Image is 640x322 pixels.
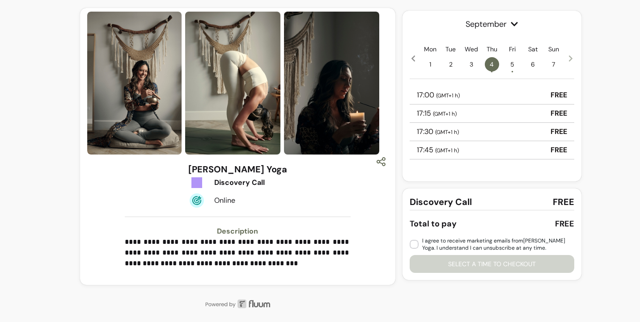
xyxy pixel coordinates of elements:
[511,67,513,76] span: •
[548,45,559,54] p: Sun
[551,108,567,119] p: FREE
[185,12,280,155] img: https://d22cr2pskkweo8.cloudfront.net/9c55c444-5125-4271-842d-282bde7b952d
[417,108,457,119] p: 17:15
[555,217,574,230] div: FREE
[553,196,574,208] span: FREE
[284,12,379,155] img: https://d22cr2pskkweo8.cloudfront.net/675baa2f-fc5a-4b59-ae61-860af817ff20
[190,176,204,190] img: Tickets Icon
[410,217,457,230] div: Total to pay
[417,90,460,100] p: 17:00
[214,195,292,206] div: Online
[436,92,460,99] span: ( GMT+1 h )
[445,45,456,54] p: Tue
[435,147,459,154] span: ( GMT+1 h )
[410,18,574,30] span: September
[465,45,478,54] p: Wed
[433,110,457,117] span: ( GMT+1 h )
[423,57,437,71] span: 1
[410,196,472,208] span: Discovery Call
[509,45,516,54] p: Fri
[551,145,567,155] p: FREE
[464,57,479,71] span: 3
[505,57,520,71] span: 5
[214,177,292,188] div: Discovery Call
[435,129,459,136] span: ( GMT+1 h )
[417,126,459,137] p: 17:30
[125,226,351,237] h3: Description
[87,12,182,155] img: https://d22cr2pskkweo8.cloudfront.net/882ae82c-ddec-4dd3-b5f8-0161d0fd4326
[487,45,497,54] p: Thu
[444,57,458,71] span: 2
[551,126,567,137] p: FREE
[547,57,561,71] span: 7
[551,90,567,100] p: FREE
[528,45,538,54] p: Sat
[485,57,499,71] span: 4
[417,145,459,155] p: 17:45
[188,163,287,176] h3: [PERSON_NAME] Yoga
[80,299,395,308] img: powered by Fluum.ai
[491,67,493,76] span: •
[424,45,437,54] p: Mon
[526,57,540,71] span: 6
